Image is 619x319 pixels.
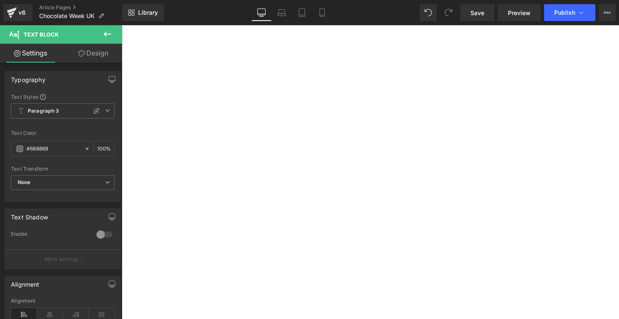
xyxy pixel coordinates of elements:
a: Mobile [312,4,332,21]
div: Text Color [11,130,115,136]
a: Preview [498,4,541,21]
div: Alignment [11,298,115,304]
b: Paragraph 3 [28,108,59,115]
b: None [18,179,31,185]
a: Article Pages [39,4,122,11]
a: v6 [3,4,32,21]
button: Redo [440,4,457,21]
div: Alignment [11,276,40,288]
div: Text Styles [11,93,115,100]
a: Tablet [292,4,312,21]
div: % [94,141,114,156]
a: Design [63,44,124,63]
div: Text Transform [11,166,115,172]
span: Publish [554,9,575,16]
span: Preview [508,8,531,17]
div: Text Shadow [11,209,48,221]
input: Color [27,144,80,153]
button: Publish [544,4,595,21]
button: Undo [420,4,437,21]
span: Chocolate Week UK [39,13,95,19]
span: Library [138,9,158,16]
div: Enable [11,231,88,240]
button: More settings [5,249,120,269]
div: Typography [11,71,45,83]
p: More settings [45,256,78,263]
span: Save [470,8,484,17]
button: More [599,4,616,21]
a: New Library [122,4,164,21]
a: Desktop [251,4,272,21]
div: v6 [17,7,27,18]
a: Laptop [272,4,292,21]
span: Text Block [24,31,59,38]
